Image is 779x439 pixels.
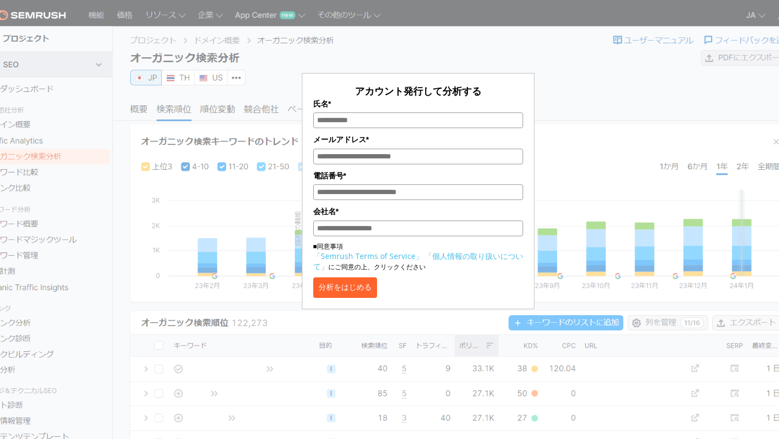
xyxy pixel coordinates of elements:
[355,84,481,97] span: アカウント発行して分析する
[313,134,523,145] label: メールアドレス*
[313,170,523,182] label: 電話番号*
[313,277,377,298] button: 分析をはじめる
[313,242,523,272] p: ■同意事項 にご同意の上、クリックください
[313,251,423,261] a: 「Semrush Terms of Service」
[313,251,523,271] a: 「個人情報の取り扱いについて」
